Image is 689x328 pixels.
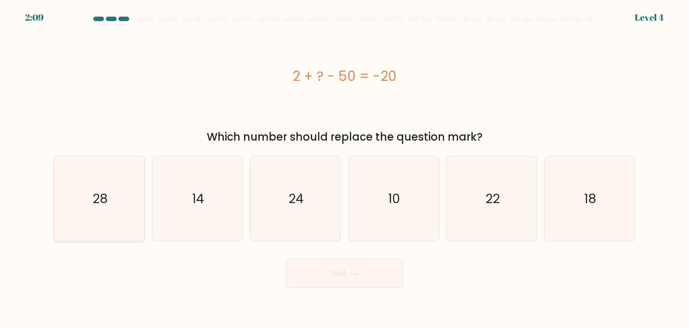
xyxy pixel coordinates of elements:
[635,11,664,24] div: Level 4
[485,190,500,208] text: 22
[388,190,401,208] text: 10
[584,190,597,208] text: 18
[25,11,44,24] div: 2:09
[192,190,204,208] text: 14
[54,66,635,86] div: 2 + ? - 50 = -20
[92,190,108,208] text: 28
[286,259,403,288] button: Next
[59,129,630,145] div: Which number should replace the question mark?
[289,190,304,208] text: 24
